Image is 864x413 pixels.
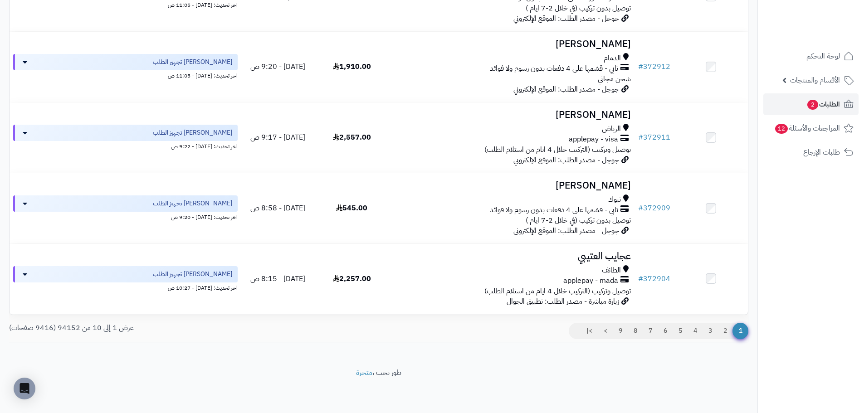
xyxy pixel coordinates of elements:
[718,323,733,339] a: 2
[790,74,840,87] span: الأقسام والمنتجات
[250,132,305,143] span: [DATE] - 9:17 ص
[613,323,628,339] a: 9
[153,58,232,67] span: [PERSON_NAME] تجهيز الطلب
[250,61,305,72] span: [DATE] - 9:20 ص
[628,323,643,339] a: 8
[638,132,670,143] a: #372911
[13,141,238,151] div: اخر تحديث: [DATE] - 9:22 ص
[526,3,631,14] span: توصيل بدون تركيب (في خلال 2-7 ايام )
[153,128,232,137] span: [PERSON_NAME] تجهيز الطلب
[513,84,619,95] span: جوجل - مصدر الطلب: الموقع الإلكتروني
[604,53,621,63] span: الدمام
[763,117,859,139] a: المراجعات والأسئلة12
[673,323,688,339] a: 5
[763,93,859,115] a: الطلبات2
[13,70,238,80] div: اخر تحديث: [DATE] - 11:05 ص
[392,251,631,262] h3: عجايب العتيبي
[688,323,703,339] a: 4
[526,215,631,226] span: توصيل بدون تركيب (في خلال 2-7 ايام )
[602,265,621,276] span: الطائف
[806,98,840,111] span: الطلبات
[638,203,670,214] a: #372909
[643,323,658,339] a: 7
[608,194,621,205] span: تبوك
[13,282,238,292] div: اخر تحديث: [DATE] - 10:27 ص
[638,273,670,284] a: #372904
[333,273,371,284] span: 2,257.00
[806,50,840,63] span: لوحة التحكم
[569,134,618,145] span: applepay - visa
[563,276,618,286] span: applepay - mada
[807,100,818,110] span: 2
[490,205,618,215] span: تابي - قسّمها على 4 دفعات بدون رسوم ولا فوائد
[356,367,372,378] a: متجرة
[638,203,643,214] span: #
[638,61,670,72] a: #372912
[638,61,643,72] span: #
[250,273,305,284] span: [DATE] - 8:15 ص
[513,225,619,236] span: جوجل - مصدر الطلب: الموقع الإلكتروني
[602,124,621,134] span: الرياض
[336,203,367,214] span: 545.00
[484,144,631,155] span: توصيل وتركيب (التركيب خلال 4 ايام من استلام الطلب)
[658,323,673,339] a: 6
[581,323,598,339] a: >|
[153,270,232,279] span: [PERSON_NAME] تجهيز الطلب
[14,378,35,399] div: Open Intercom Messenger
[392,39,631,49] h3: [PERSON_NAME]
[392,180,631,191] h3: [PERSON_NAME]
[507,296,619,307] span: زيارة مباشرة - مصدر الطلب: تطبيق الجوال
[484,286,631,296] span: توصيل وتركيب (التركيب خلال 4 ايام من استلام الطلب)
[803,146,840,159] span: طلبات الإرجاع
[513,155,619,165] span: جوجل - مصدر الطلب: الموقع الإلكتروني
[250,203,305,214] span: [DATE] - 8:58 ص
[638,132,643,143] span: #
[763,141,859,163] a: طلبات الإرجاع
[802,24,855,44] img: logo-2.png
[13,212,238,221] div: اخر تحديث: [DATE] - 9:20 ص
[392,110,631,120] h3: [PERSON_NAME]
[333,132,371,143] span: 2,557.00
[598,73,631,84] span: شحن مجاني
[2,323,379,333] div: عرض 1 إلى 10 من 94152 (9416 صفحات)
[598,323,613,339] a: >
[490,63,618,74] span: تابي - قسّمها على 4 دفعات بدون رسوم ولا فوائد
[513,13,619,24] span: جوجل - مصدر الطلب: الموقع الإلكتروني
[775,124,788,134] span: 12
[763,45,859,67] a: لوحة التحكم
[774,122,840,135] span: المراجعات والأسئلة
[638,273,643,284] span: #
[732,323,748,339] span: 1
[153,199,232,208] span: [PERSON_NAME] تجهيز الطلب
[333,61,371,72] span: 1,910.00
[703,323,718,339] a: 3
